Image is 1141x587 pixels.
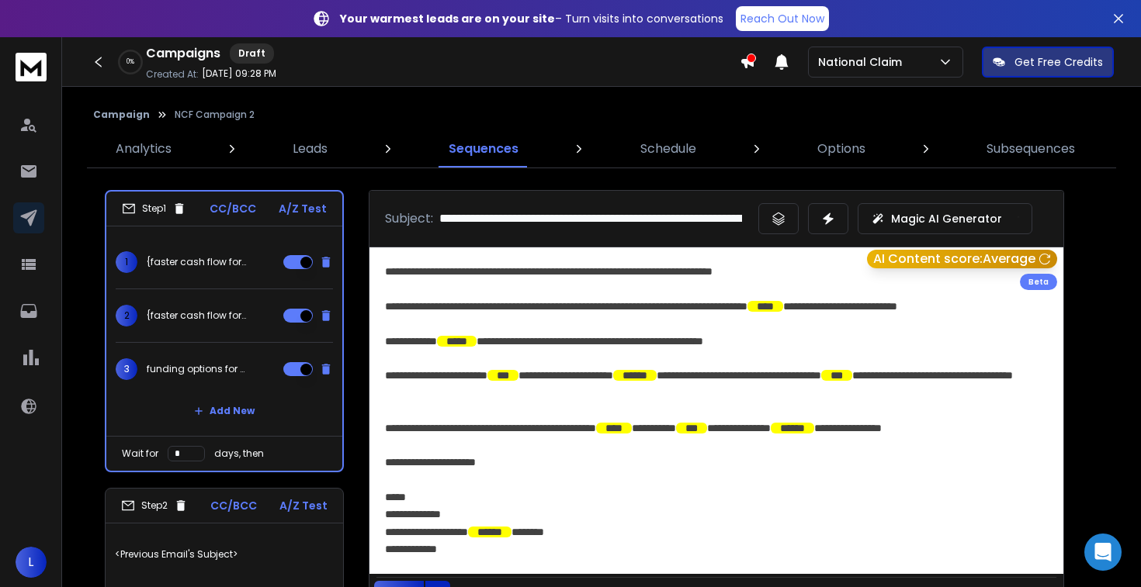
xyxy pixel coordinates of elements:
[867,250,1057,268] button: AI Content score:Average
[106,130,181,167] a: Analytics
[818,54,908,70] p: National Claim
[210,201,256,216] p: CC/BCC
[210,498,257,513] p: CC/BCC
[1020,274,1057,290] div: Beta
[127,57,134,67] p: 0 %
[146,68,199,81] p: Created At:
[293,140,328,158] p: Leads
[147,363,246,375] p: funding options for {{companyName}} | fast funding options for {{companyName}} | Faster growth fo...
[1084,533,1122,571] div: Open Intercom Messenger
[16,547,47,578] button: L
[631,130,706,167] a: Schedule
[740,11,824,26] p: Reach Out Now
[116,140,172,158] p: Analytics
[147,309,246,322] p: {faster cash flow for {{companyName}}|Faster growth for {{companyName}}|Turn invoices into ROI}
[105,190,344,472] li: Step1CC/BCCA/Z Test1{faster cash flow for {{companyName}}|Faster growth for {{companyName}}|Turn ...
[116,358,137,380] span: 3
[987,140,1075,158] p: Subsequences
[122,202,186,216] div: Step 1
[279,201,327,216] p: A/Z Test
[449,140,518,158] p: Sequences
[122,447,158,460] p: Wait for
[93,109,150,121] button: Campaign
[116,251,137,273] span: 1
[116,305,137,326] span: 2
[121,499,188,513] div: Step 2
[858,203,1032,234] button: Magic AI Generator
[175,109,255,121] p: NCF Campaign 2
[115,533,334,576] p: <Previous Email's Subject>
[1014,54,1103,70] p: Get Free Credits
[147,256,246,268] p: {faster cash flow for {{companyName}}|Faster growth for {{companyName}}|Turn invoices into ROI}
[340,11,723,26] p: – Turn visits into conversations
[146,44,220,63] h1: Campaigns
[640,140,696,158] p: Schedule
[977,130,1084,167] a: Subsequences
[214,447,264,460] p: days, then
[736,6,829,31] a: Reach Out Now
[182,395,267,426] button: Add New
[279,498,328,513] p: A/Z Test
[283,130,337,167] a: Leads
[202,67,276,80] p: [DATE] 09:28 PM
[16,53,47,81] img: logo
[817,140,865,158] p: Options
[808,130,875,167] a: Options
[982,47,1114,78] button: Get Free Credits
[439,130,528,167] a: Sequences
[340,11,555,26] strong: Your warmest leads are on your site
[230,43,274,64] div: Draft
[891,211,1002,226] p: Magic AI Generator
[385,209,433,228] p: Subject:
